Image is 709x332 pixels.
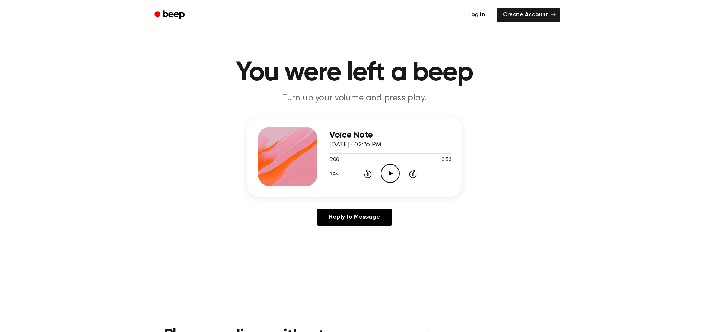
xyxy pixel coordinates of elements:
a: Create Account [497,8,560,22]
h1: You were left a beep [164,59,545,86]
span: [DATE] · 02:36 PM [329,142,381,148]
a: Beep [149,8,191,22]
p: Turn up your volume and press play. [212,92,498,104]
h3: Voice Note [329,130,451,140]
span: 0:00 [329,156,339,164]
a: Log in [461,6,492,23]
button: 1.0x [329,167,341,180]
a: Reply to Message [317,209,392,226]
span: 0:53 [441,156,451,164]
